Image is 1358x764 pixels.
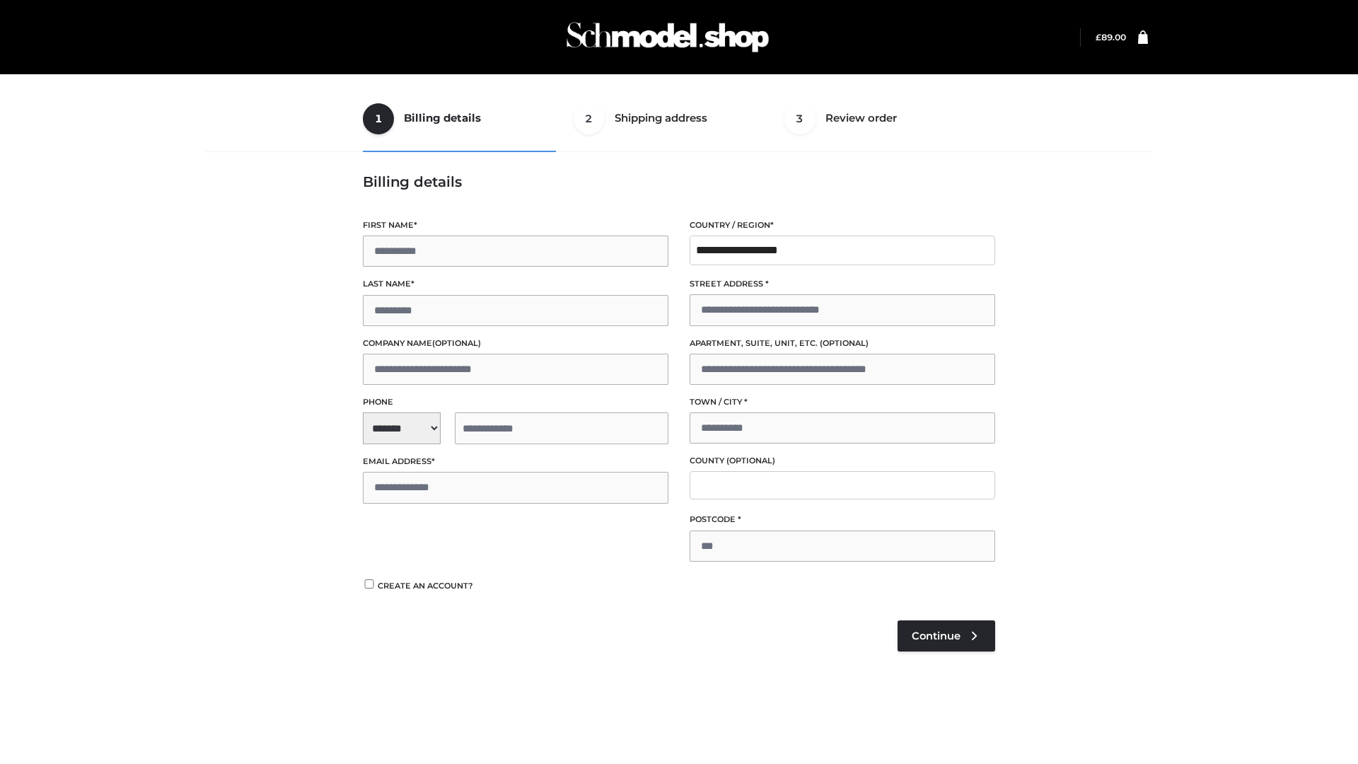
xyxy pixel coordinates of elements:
[562,9,774,65] img: Schmodel Admin 964
[363,219,668,232] label: First name
[363,173,995,190] h3: Billing details
[363,277,668,291] label: Last name
[378,581,473,591] span: Create an account?
[363,337,668,350] label: Company name
[912,630,961,642] span: Continue
[432,338,481,348] span: (optional)
[898,620,995,652] a: Continue
[363,579,376,589] input: Create an account?
[690,513,995,526] label: Postcode
[1096,32,1126,42] bdi: 89.00
[690,219,995,232] label: Country / Region
[820,338,869,348] span: (optional)
[363,395,668,409] label: Phone
[726,456,775,465] span: (optional)
[690,337,995,350] label: Apartment, suite, unit, etc.
[690,454,995,468] label: County
[1096,32,1126,42] a: £89.00
[690,277,995,291] label: Street address
[690,395,995,409] label: Town / City
[363,455,668,468] label: Email address
[1096,32,1101,42] span: £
